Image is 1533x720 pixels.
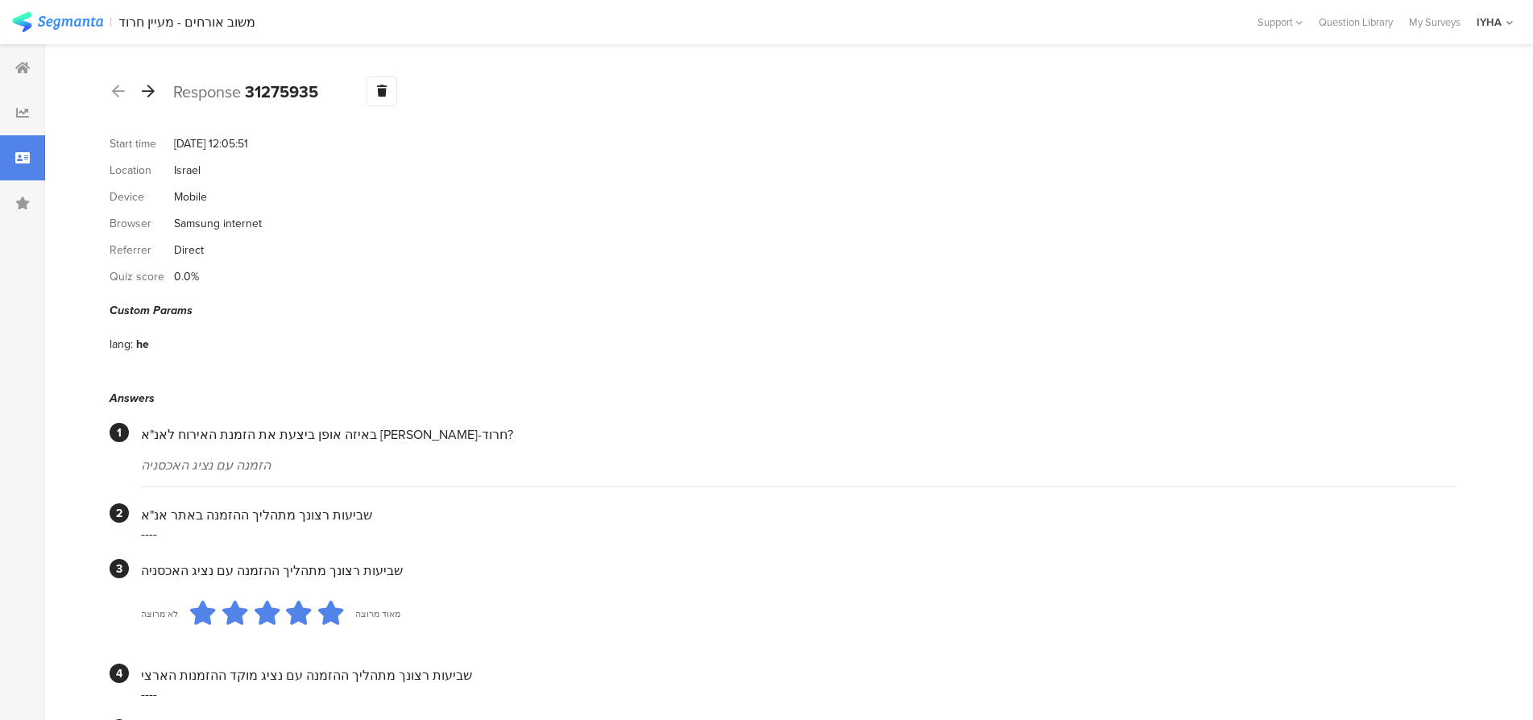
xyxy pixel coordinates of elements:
div: Device [110,188,174,205]
div: ---- [141,685,1456,703]
div: הזמנה עם נציג האכסניה [141,456,1456,474]
div: [DATE] 12:05:51 [174,135,248,152]
div: שביעות רצונך מתהליך ההזמנה עם נציג מוקד ההזמנות הארצי [141,666,1456,685]
div: lang: [110,336,136,353]
div: he [136,336,149,353]
div: מאוד מרוצה [355,607,400,620]
div: 1 [110,423,129,442]
div: Custom Params [110,302,1456,319]
b: 31275935 [245,80,318,104]
div: שביעות רצונך מתהליך ההזמנה באתר אנ"א [141,506,1456,524]
div: | [110,13,112,31]
div: 0.0% [174,268,199,285]
img: segmanta logo [12,12,103,32]
div: Browser [110,215,174,232]
div: Location [110,162,174,179]
a: Question Library [1311,14,1401,30]
span: Response [173,80,241,104]
div: ---- [141,524,1456,543]
div: IYHA [1477,14,1502,30]
div: Samsung internet [174,215,262,232]
div: באיזה אופן ביצעת את הזמנת האירוח לאנ"א [PERSON_NAME]-חרוד? [141,425,1456,444]
div: Direct [174,242,204,259]
div: 2 [110,503,129,523]
div: לא מרוצה [141,607,178,620]
div: Support [1257,10,1303,35]
div: 4 [110,664,129,683]
div: Start time [110,135,174,152]
div: Referrer [110,242,174,259]
div: 3 [110,559,129,578]
div: Israel [174,162,201,179]
div: Quiz score [110,268,174,285]
a: My Surveys [1401,14,1469,30]
div: Mobile [174,188,207,205]
div: משוב אורחים - מעיין חרוד [118,14,255,30]
div: שביעות רצונך מתהליך ההזמנה עם נציג האכסניה [141,561,1456,580]
div: Answers [110,390,1456,407]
